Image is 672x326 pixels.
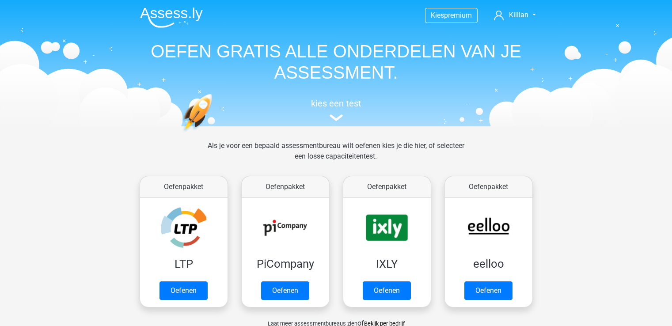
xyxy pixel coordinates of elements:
[425,9,477,21] a: Kiespremium
[140,7,203,28] img: Assessly
[159,281,208,300] a: Oefenen
[363,281,411,300] a: Oefenen
[201,140,471,172] div: Als je voor een bepaald assessmentbureau wilt oefenen kies je die hier, of selecteer een losse ca...
[133,98,539,121] a: kies een test
[133,41,539,83] h1: OEFEN GRATIS ALLE ONDERDELEN VAN JE ASSESSMENT.
[182,94,247,174] img: oefenen
[444,11,472,19] span: premium
[261,281,309,300] a: Oefenen
[490,10,539,20] a: Killian
[431,11,444,19] span: Kies
[509,11,528,19] span: Killian
[330,114,343,121] img: assessment
[464,281,513,300] a: Oefenen
[133,98,539,109] h5: kies een test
